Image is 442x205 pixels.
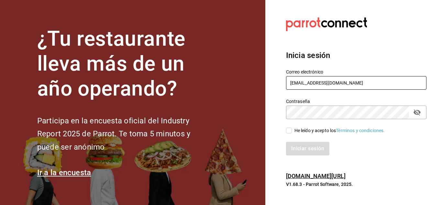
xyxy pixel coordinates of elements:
div: He leído y acepto los [294,127,385,134]
input: Ingresa tu correo electrónico [286,76,426,90]
label: Correo electrónico [286,70,426,74]
p: V1.68.3 - Parrot Software, 2025. [286,181,426,188]
label: Contraseña [286,99,426,104]
a: [DOMAIN_NAME][URL] [286,173,346,179]
a: Ir a la encuesta [37,168,91,177]
h1: ¿Tu restaurante lleva más de un año operando? [37,27,212,101]
button: passwordField [412,107,423,118]
a: Términos y condiciones. [336,128,385,133]
h2: Participa en la encuesta oficial del Industry Report 2025 de Parrot. Te toma 5 minutos y puede se... [37,114,212,154]
h3: Inicia sesión [286,50,426,61]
